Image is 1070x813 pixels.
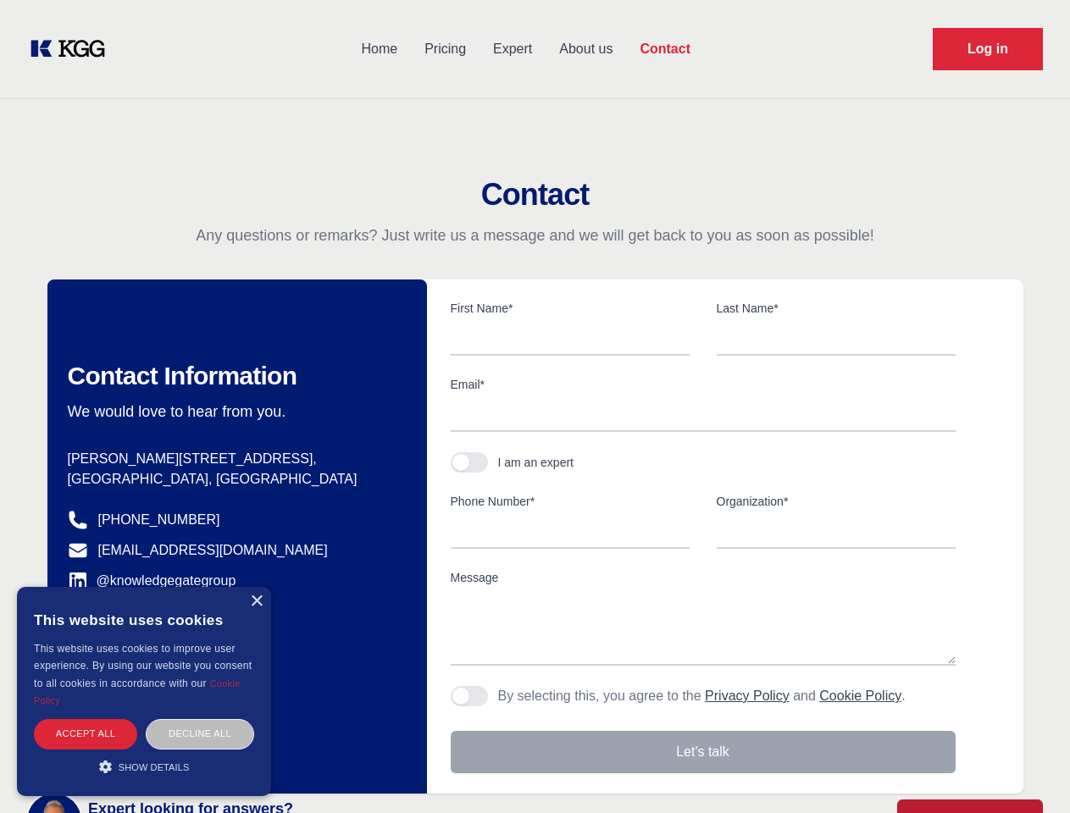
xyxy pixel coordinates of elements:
label: Phone Number* [451,493,690,510]
label: Email* [451,376,956,393]
label: Organization* [717,493,956,510]
div: Show details [34,758,254,775]
a: Cookie Policy [34,678,241,705]
h2: Contact Information [68,361,400,391]
span: This website uses cookies to improve user experience. By using our website you consent to all coo... [34,643,252,689]
div: Accept all [34,719,137,749]
h2: Contact [20,178,1050,212]
a: About us [546,27,626,71]
label: Message [451,569,956,586]
a: Cookie Policy [819,689,901,703]
span: Show details [119,762,190,772]
button: Let's talk [451,731,956,773]
div: I am an expert [498,454,574,471]
label: First Name* [451,300,690,317]
p: [GEOGRAPHIC_DATA], [GEOGRAPHIC_DATA] [68,469,400,489]
a: Request Demo [933,28,1043,70]
p: Any questions or remarks? Just write us a message and we will get back to you as soon as possible! [20,225,1050,246]
a: Pricing [411,27,480,71]
a: Contact [626,27,704,71]
p: By selecting this, you agree to the and . [498,686,906,706]
div: Close [250,595,263,608]
a: @knowledgegategroup [68,571,236,591]
label: Last Name* [717,300,956,317]
a: [EMAIL_ADDRESS][DOMAIN_NAME] [98,540,328,561]
a: KOL Knowledge Platform: Talk to Key External Experts (KEE) [27,36,119,63]
a: Home [347,27,411,71]
a: Privacy Policy [705,689,790,703]
p: [PERSON_NAME][STREET_ADDRESS], [68,449,400,469]
a: Expert [480,27,546,71]
div: Decline all [146,719,254,749]
div: This website uses cookies [34,600,254,640]
a: [PHONE_NUMBER] [98,510,220,530]
iframe: Chat Widget [985,732,1070,813]
p: We would love to hear from you. [68,401,400,422]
